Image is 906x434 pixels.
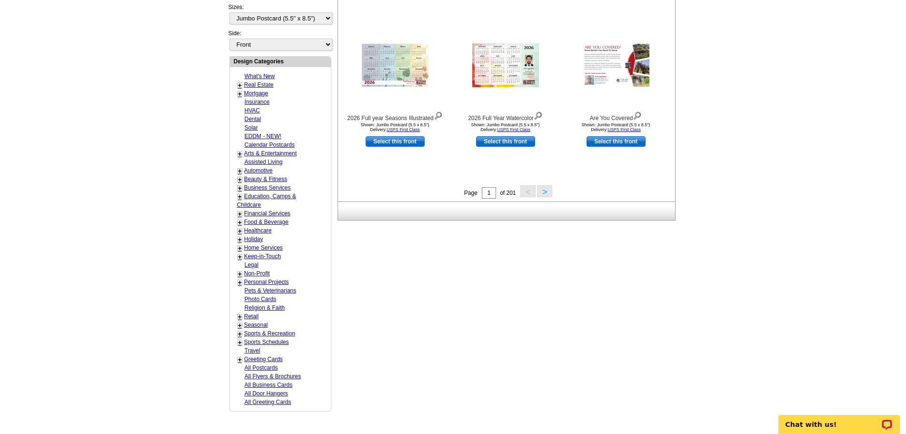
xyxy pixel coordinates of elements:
a: Real Estate [244,81,274,88]
a: Dental [245,116,261,122]
img: Are You Covered [583,44,649,87]
a: USPS First Class [497,127,530,132]
div: Shown: Jumbo Postcard (5.5 x 8.5") Delivery: [453,122,558,132]
a: Mortgage [244,90,269,97]
a: + [238,270,242,278]
a: Assisted Living [245,159,283,165]
div: 2026 Full Year Watercolor [453,110,558,122]
a: + [238,184,242,192]
a: USPS First Class [387,127,420,132]
a: Pets & Veterinarians [245,287,297,294]
img: view design details [534,110,543,120]
a: + [238,219,242,226]
a: + [238,279,242,286]
a: HVAC [245,107,260,114]
a: + [238,81,242,89]
a: All Greeting Cards [245,399,291,405]
a: Sports & Recreation [244,330,295,337]
a: Holiday [244,236,263,242]
a: Calendar Postcards [245,141,295,148]
a: Non-Profit [244,270,270,277]
a: Beauty & Fitness [244,176,288,182]
a: use this design [366,136,425,147]
div: Shown: Jumbo Postcard (5.5 x 8.5") Delivery: [564,122,668,132]
button: < [520,185,536,197]
button: > [537,185,552,197]
a: + [238,210,242,218]
a: + [238,330,242,338]
a: Insurance [245,99,270,105]
a: Photo Cards [245,296,277,303]
div: Sizes: [229,3,331,29]
a: + [238,167,242,175]
div: Design Categories [230,57,331,66]
div: Shown: Jumbo Postcard (5.5 x 8.5") Delivery: [343,122,448,132]
a: USPS First Class [607,127,641,132]
a: Keep-in-Touch [244,253,281,260]
div: Are You Covered [564,110,668,122]
a: Travel [245,347,260,354]
img: view design details [434,110,443,120]
a: Seasonal [244,322,268,328]
a: Sports Schedules [244,339,289,345]
a: + [238,253,242,261]
a: Home Services [244,244,283,251]
a: Solar [245,124,258,131]
a: Legal [245,262,259,268]
a: Religion & Faith [245,304,285,311]
img: 2026 Full Year Watercolor [472,43,539,87]
a: + [238,227,242,235]
a: Financial Services [244,210,290,217]
a: + [238,150,242,158]
a: Arts & Entertainment [244,150,297,157]
a: Food & Beverage [244,219,289,225]
a: EDDM - NEW! [245,133,281,140]
a: + [238,176,242,183]
div: Side: [229,29,331,51]
a: + [238,322,242,329]
a: Healthcare [244,227,272,234]
a: What's New [245,73,275,80]
img: view design details [633,110,642,120]
a: Education, Camps & Childcare [237,193,296,208]
span: of 201 [500,190,516,196]
img: 2026 Full year Seasons Illustrated [362,44,428,87]
a: use this design [587,136,646,147]
a: + [238,313,242,321]
a: Greeting Cards [244,356,283,363]
a: All Business Cards [245,382,293,388]
a: Business Services [244,184,291,191]
span: Page [464,190,478,196]
a: Retail [244,313,259,320]
a: + [238,90,242,98]
a: All Flyers & Brochures [245,373,301,380]
a: All Door Hangers [245,390,288,397]
a: All Postcards [245,364,278,371]
a: Personal Projects [244,279,289,285]
div: 2026 Full year Seasons Illustrated [343,110,448,122]
a: + [238,193,242,201]
a: + [238,339,242,346]
a: + [238,244,242,252]
iframe: LiveChat chat widget [772,404,906,434]
a: + [238,236,242,243]
a: + [238,356,242,363]
a: Automotive [244,167,273,174]
a: use this design [476,136,535,147]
